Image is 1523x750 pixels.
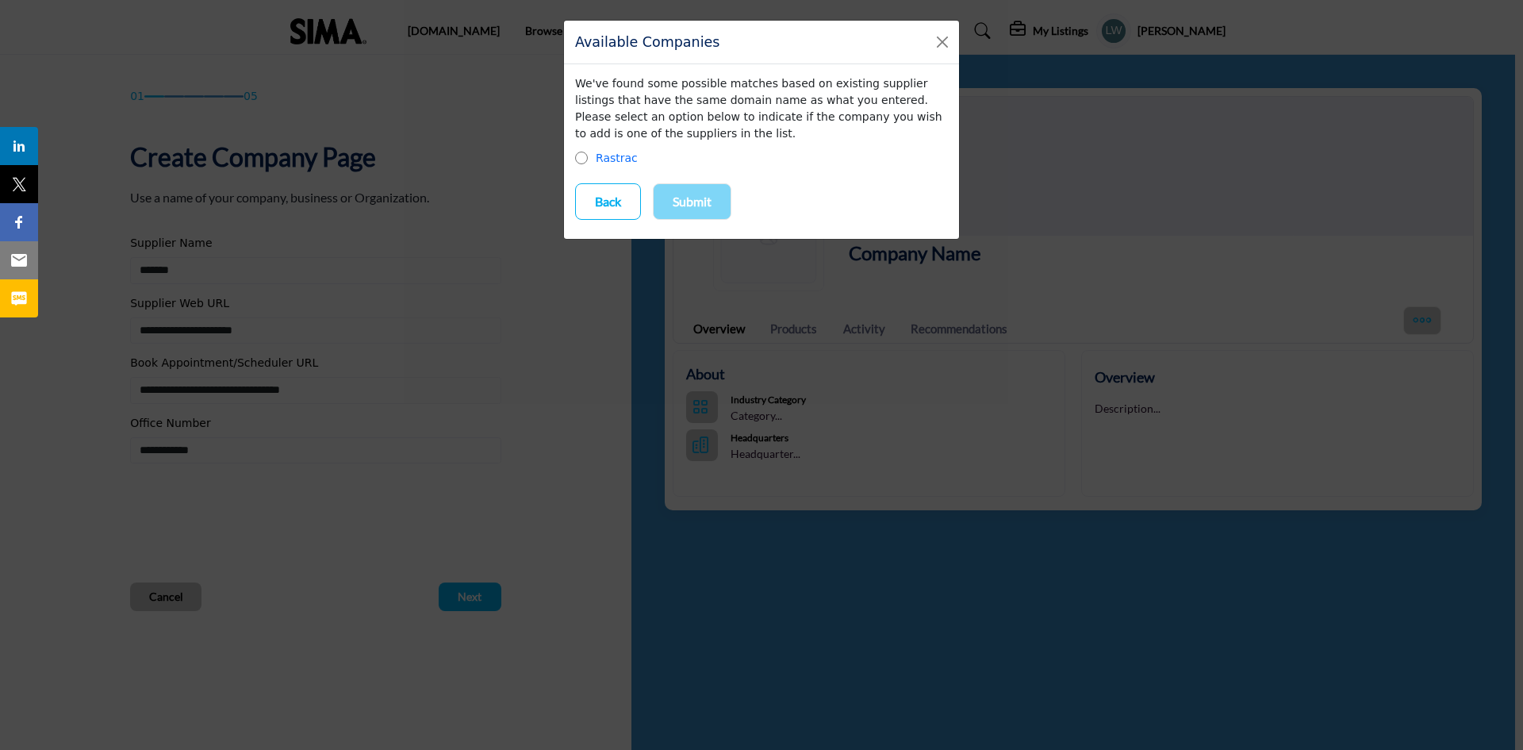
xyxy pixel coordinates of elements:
[653,183,731,220] button: Submit
[673,192,712,211] p: Submit
[575,32,719,52] h1: Available Companies
[575,183,641,220] button: Back
[595,192,621,211] p: Back
[575,75,948,142] div: We've found some possible matches based on existing supplier listings that have the same domain n...
[596,152,638,164] a: Rastrac
[931,31,953,53] button: Close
